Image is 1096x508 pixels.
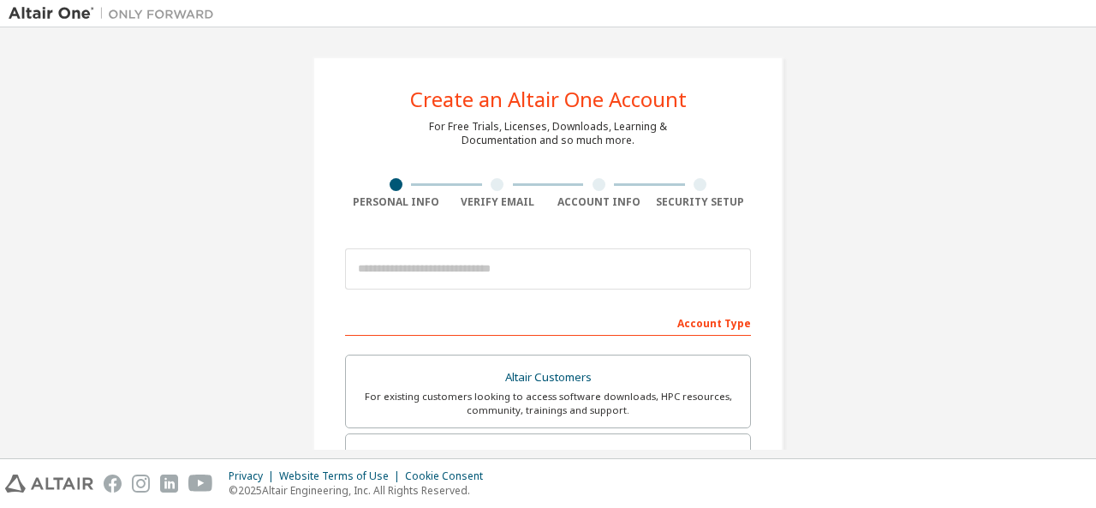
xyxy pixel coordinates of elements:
img: youtube.svg [188,475,213,493]
div: Security Setup [650,195,752,209]
div: For existing customers looking to access software downloads, HPC resources, community, trainings ... [356,390,740,417]
div: Account Info [548,195,650,209]
div: Website Terms of Use [279,469,405,483]
img: instagram.svg [132,475,150,493]
img: facebook.svg [104,475,122,493]
img: altair_logo.svg [5,475,93,493]
div: Verify Email [447,195,549,209]
div: Create an Altair One Account [410,89,687,110]
div: Cookie Consent [405,469,493,483]
img: linkedin.svg [160,475,178,493]
div: Account Type [345,308,751,336]
p: © 2025 Altair Engineering, Inc. All Rights Reserved. [229,483,493,498]
div: Privacy [229,469,279,483]
div: For Free Trials, Licenses, Downloads, Learning & Documentation and so much more. [429,120,667,147]
div: Altair Customers [356,366,740,390]
img: Altair One [9,5,223,22]
div: Students [356,445,740,469]
div: Personal Info [345,195,447,209]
